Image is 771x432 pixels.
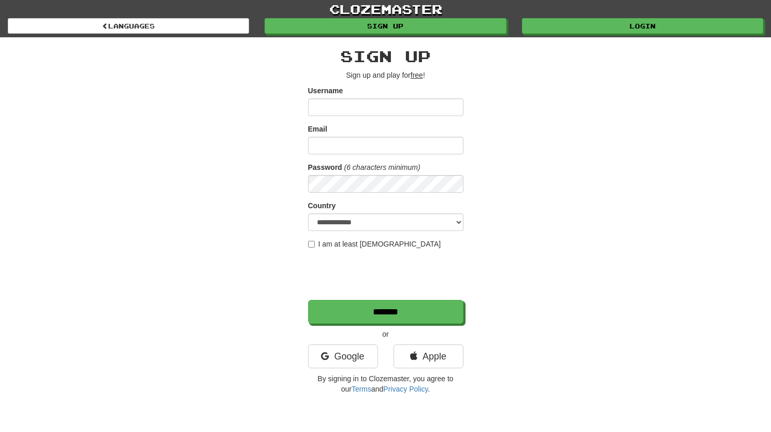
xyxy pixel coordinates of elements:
label: Email [308,124,327,134]
a: Google [308,344,378,368]
input: I am at least [DEMOGRAPHIC_DATA] [308,241,315,248]
u: free [411,71,423,79]
a: Terms [352,385,371,393]
p: By signing in to Clozemaster, you agree to our and . [308,373,463,394]
a: Apple [394,344,463,368]
p: or [308,329,463,339]
a: Login [522,18,763,34]
label: I am at least [DEMOGRAPHIC_DATA] [308,239,441,249]
label: Password [308,162,342,172]
p: Sign up and play for ! [308,70,463,80]
a: Languages [8,18,249,34]
label: Username [308,85,343,96]
a: Sign up [265,18,506,34]
label: Country [308,200,336,211]
h2: Sign up [308,48,463,65]
iframe: reCAPTCHA [308,254,465,295]
a: Privacy Policy [383,385,428,393]
em: (6 characters minimum) [344,163,420,171]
